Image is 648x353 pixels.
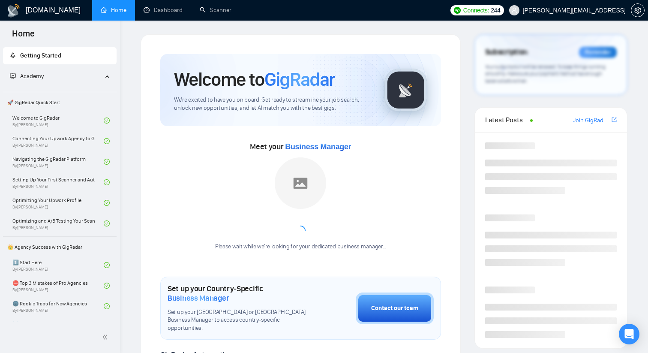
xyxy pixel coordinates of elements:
[491,6,500,15] span: 244
[454,7,461,14] img: upwork-logo.png
[295,225,306,236] span: loading
[168,293,229,303] span: Business Manager
[5,27,42,45] span: Home
[4,94,116,111] span: 🚀 GigRadar Quick Start
[101,6,126,14] a: homeHome
[102,333,111,341] span: double-left
[104,138,110,144] span: check-circle
[631,7,644,14] span: setting
[511,7,517,13] span: user
[356,293,434,324] button: Contact our team
[12,193,104,212] a: Optimizing Your Upwork ProfileBy[PERSON_NAME]
[20,52,61,59] span: Getting Started
[12,173,104,192] a: Setting Up Your First Scanner and Auto-BidderBy[PERSON_NAME]
[168,308,313,333] span: Set up your [GEOGRAPHIC_DATA] or [GEOGRAPHIC_DATA] Business Manager to access country-specific op...
[275,157,326,209] img: placeholder.png
[264,68,335,91] span: GigRadar
[12,297,104,316] a: 🌚 Rookie Traps for New AgenciesBy[PERSON_NAME]
[12,276,104,295] a: ⛔ Top 3 Mistakes of Pro AgenciesBy[PERSON_NAME]
[12,317,104,336] a: ☠️ Fatal Traps for Solo Freelancers
[12,256,104,275] a: 1️⃣ Start HereBy[PERSON_NAME]
[12,152,104,171] a: Navigating the GigRadar PlatformBy[PERSON_NAME]
[12,132,104,151] a: Connecting Your Upwork Agency to GigRadarBy[PERSON_NAME]
[104,200,110,206] span: check-circle
[104,262,110,268] span: check-circle
[168,284,313,303] h1: Set up your Country-Specific
[485,115,528,125] span: Latest Posts from the GigRadar Community
[573,116,610,125] a: Join GigRadar Slack Community
[104,303,110,309] span: check-circle
[612,116,617,124] a: export
[3,47,117,64] li: Getting Started
[20,72,44,80] span: Academy
[144,6,183,14] a: dashboardDashboard
[371,304,418,313] div: Contact our team
[174,96,371,112] span: We're excited to have you on board. Get ready to streamline your job search, unlock new opportuni...
[104,118,110,124] span: check-circle
[12,111,104,130] a: Welcome to GigRadarBy[PERSON_NAME]
[250,142,351,151] span: Meet your
[463,6,489,15] span: Connects:
[631,3,645,17] button: setting
[619,324,639,344] div: Open Intercom Messenger
[104,220,110,226] span: check-circle
[612,116,617,123] span: export
[10,72,44,80] span: Academy
[104,179,110,185] span: check-circle
[104,159,110,165] span: check-circle
[210,243,391,251] div: Please wait while we're looking for your dedicated business manager...
[285,142,351,151] span: Business Manager
[579,47,617,58] div: Reminder
[485,45,528,60] span: Subscription
[12,214,104,233] a: Optimizing and A/B Testing Your Scanner for Better ResultsBy[PERSON_NAME]
[10,73,16,79] span: fund-projection-screen
[631,7,645,14] a: setting
[384,69,427,112] img: gigradar-logo.png
[104,283,110,289] span: check-circle
[200,6,231,14] a: searchScanner
[4,238,116,256] span: 👑 Agency Success with GigRadar
[485,63,606,84] span: Your subscription will be renewed. To keep things running smoothly, make sure your payment method...
[174,68,335,91] h1: Welcome to
[10,52,16,58] span: rocket
[7,4,21,18] img: logo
